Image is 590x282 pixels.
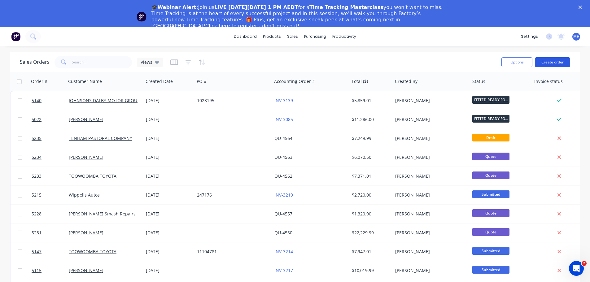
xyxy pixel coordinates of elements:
a: QU-4560 [274,230,292,236]
a: 5147 [32,242,69,261]
a: dashboard [231,32,260,41]
div: Order # [31,78,47,85]
div: $2,720.00 [352,192,388,198]
div: $1,320.90 [352,211,388,217]
div: PO # [197,78,207,85]
div: [PERSON_NAME] [395,173,464,179]
span: 5022 [32,116,42,123]
div: [PERSON_NAME] [395,249,464,255]
div: productivity [329,32,359,41]
span: 5228 [32,211,42,217]
div: Join us for a you won’t want to miss. Time Tracking is at the heart of every successful project a... [151,4,444,29]
span: Submitted [472,266,509,274]
a: Click here to register - don’t miss out! [205,23,299,29]
div: Close [578,6,584,9]
a: JOHNSONS DALBY MOTOR GROUP [69,98,140,103]
a: TOOWOOMBA TOYOTA [69,173,116,179]
div: settings [518,32,541,41]
a: 5022 [32,110,69,129]
span: Draft [472,134,509,141]
div: [DATE] [146,249,192,255]
span: Views [141,59,152,65]
span: 5140 [32,98,42,104]
a: TENHAM PASTORAL COMPANY [69,135,132,141]
div: $7,371.01 [352,173,388,179]
span: 5231 [32,230,42,236]
span: FITTED READY FO... [472,115,509,123]
a: [PERSON_NAME] Smash Repairs [69,211,136,217]
span: Quote [472,228,509,236]
b: LIVE [DATE][DATE] 1 PM AEDT [214,4,298,10]
a: INV-3214 [274,249,293,254]
a: INV-3217 [274,267,293,273]
span: 5233 [32,173,42,179]
div: products [260,32,284,41]
div: $11,286.00 [352,116,388,123]
div: Accounting Order # [274,78,315,85]
div: [PERSON_NAME] [395,267,464,274]
a: QU-4557 [274,211,292,217]
div: Customer Name [68,78,102,85]
a: 5234 [32,148,69,167]
span: Submitted [472,190,509,198]
input: Search... [72,56,132,68]
a: 5233 [32,167,69,185]
span: Quote [472,153,509,160]
span: 5235 [32,135,42,141]
a: QU-4564 [274,135,292,141]
img: Profile image for Team [137,12,146,22]
div: 1023195 [197,98,266,104]
a: 5228 [32,205,69,223]
div: Created Date [146,78,173,85]
a: 5140 [32,91,69,110]
span: Submitted [472,247,509,255]
span: 5147 [32,249,42,255]
span: 5215 [32,192,42,198]
b: 🎓Webinar Alert: [151,4,198,10]
span: 5234 [32,154,42,160]
a: 5215 [32,186,69,204]
div: [DATE] [146,192,192,198]
a: Wippells Autos [69,192,100,198]
span: 5115 [32,267,42,274]
a: TOOWOOMBA TOYOTA [69,249,116,254]
div: [PERSON_NAME] [395,116,464,123]
div: Created By [395,78,417,85]
a: INV-3219 [274,192,293,198]
div: [DATE] [146,211,192,217]
a: 5231 [32,223,69,242]
div: Invoice status [534,78,563,85]
div: [DATE] [146,98,192,104]
span: 2 [582,261,587,266]
div: Status [472,78,485,85]
a: QU-4562 [274,173,292,179]
div: [DATE] [146,173,192,179]
a: 5235 [32,129,69,148]
button: Create order [535,57,570,67]
div: 11104781 [197,249,266,255]
div: $10,019.99 [352,267,388,274]
div: [DATE] [146,230,192,236]
div: Total ($) [352,78,368,85]
a: INV-3085 [274,116,293,122]
iframe: Intercom live chat [569,261,584,276]
div: [PERSON_NAME] [395,154,464,160]
div: $22,229.99 [352,230,388,236]
span: FITTED READY FO... [472,96,509,104]
div: $5,859.01 [352,98,388,104]
div: $7,947.01 [352,249,388,255]
div: [PERSON_NAME] [395,135,464,141]
h1: Sales Orders [20,59,50,65]
a: 5115 [32,261,69,280]
div: [PERSON_NAME] [395,98,464,104]
div: [PERSON_NAME] [395,211,464,217]
div: [DATE] [146,267,192,274]
a: [PERSON_NAME] [69,230,103,236]
a: [PERSON_NAME] [69,116,103,122]
div: [DATE] [146,154,192,160]
div: [PERSON_NAME] [395,230,464,236]
a: INV-3139 [274,98,293,103]
b: Time Tracking Masterclass [309,4,383,10]
div: [PERSON_NAME] [395,192,464,198]
div: purchasing [301,32,329,41]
